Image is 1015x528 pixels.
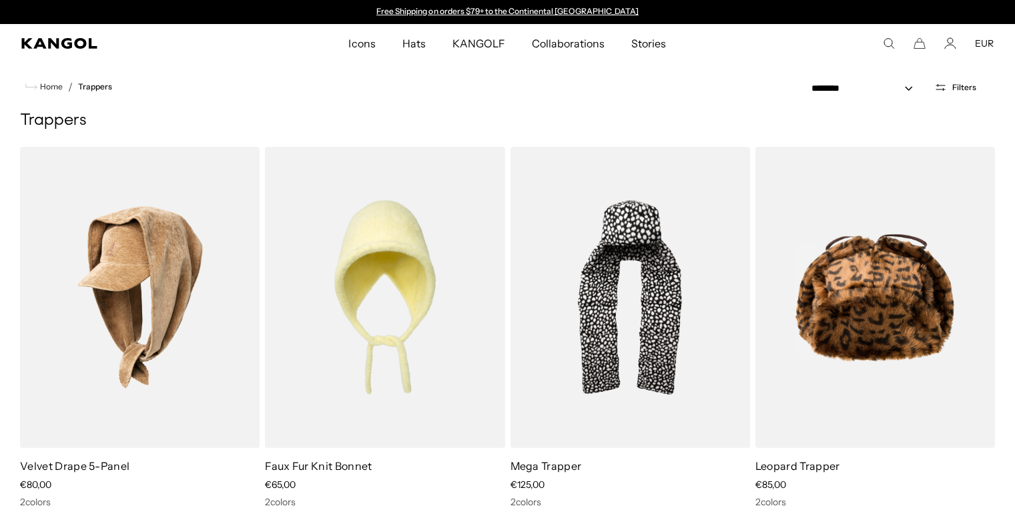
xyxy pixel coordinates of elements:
[370,7,645,17] div: Announcement
[532,24,605,63] span: Collaborations
[265,496,504,508] div: 2 colors
[335,24,388,63] a: Icons
[376,6,639,16] a: Free Shipping on orders $79+ to the Continental [GEOGRAPHIC_DATA]
[20,479,51,491] span: €80,00
[755,459,840,473] a: Leopard Trapper
[25,81,63,93] a: Home
[618,24,679,63] a: Stories
[265,479,296,491] span: €65,00
[20,147,260,448] img: Velvet Drape 5-Panel
[20,111,995,131] h1: Trappers
[348,24,375,63] span: Icons
[20,496,260,508] div: 2 colors
[511,479,545,491] span: €125,00
[755,479,786,491] span: €85,00
[952,83,976,92] span: Filters
[78,82,112,91] a: Trappers
[452,24,505,63] span: KANGOLF
[806,81,926,95] select: Sort by: Featured
[402,24,426,63] span: Hats
[755,147,995,448] img: Leopard Trapper
[511,459,582,473] a: Mega Trapper
[944,37,956,49] a: Account
[20,459,129,473] a: Velvet Drape 5-Panel
[265,459,372,473] a: Faux Fur Knit Bonnet
[631,24,666,63] span: Stories
[439,24,519,63] a: KANGOLF
[975,37,994,49] button: EUR
[389,24,439,63] a: Hats
[63,79,73,95] li: /
[755,496,995,508] div: 2 colors
[914,37,926,49] button: Cart
[370,7,645,17] div: 1 of 2
[511,147,750,448] img: Mega Trapper
[37,82,63,91] span: Home
[519,24,618,63] a: Collaborations
[265,147,504,448] img: Faux Fur Knit Bonnet
[511,496,750,508] div: 2 colors
[926,81,984,93] button: Open filters
[370,7,645,17] slideshow-component: Announcement bar
[883,37,895,49] summary: Search here
[21,38,231,49] a: Kangol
